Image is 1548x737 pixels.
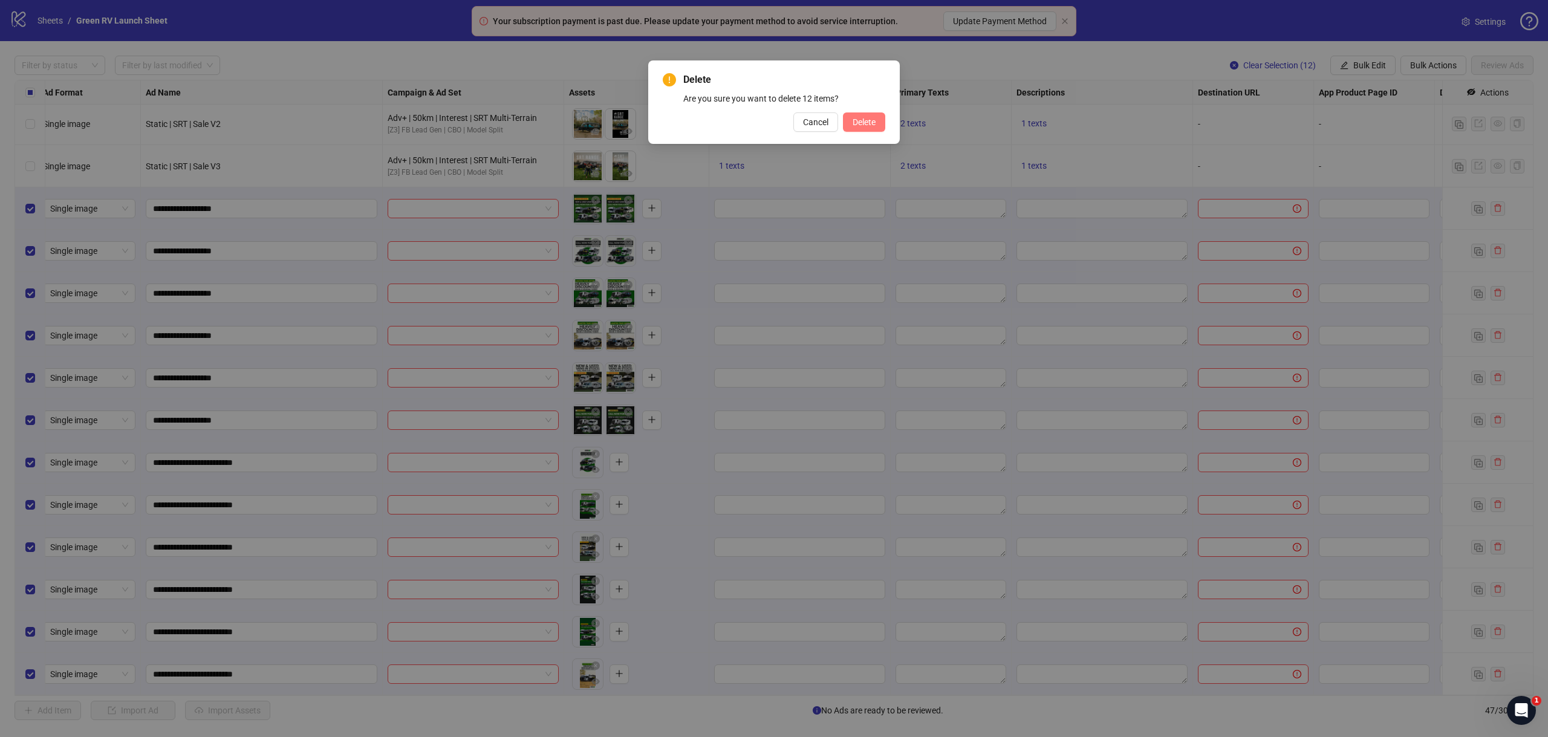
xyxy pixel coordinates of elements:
span: Cancel [803,117,828,127]
iframe: Intercom live chat [1507,696,1536,725]
span: exclamation-circle [663,73,676,86]
span: Delete [853,117,876,127]
div: Are you sure you want to delete 12 items? [683,92,885,105]
span: 1 [1532,696,1541,706]
span: Delete [683,73,885,87]
button: Cancel [793,112,838,132]
button: Delete [843,112,885,132]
